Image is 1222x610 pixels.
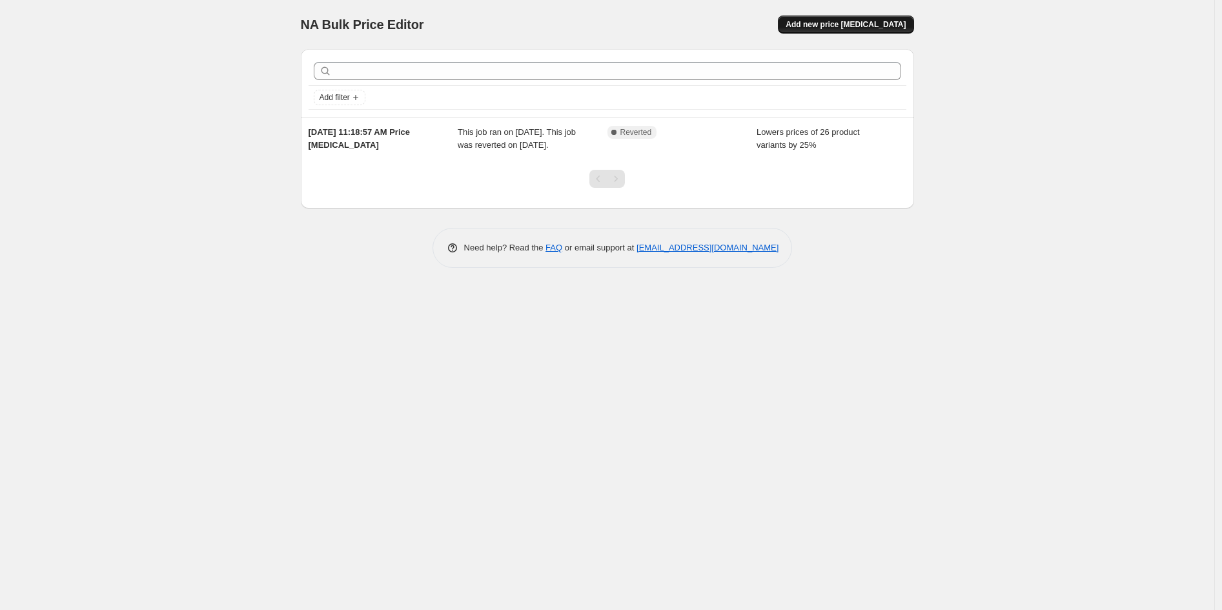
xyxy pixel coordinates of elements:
nav: Pagination [589,170,625,188]
span: [DATE] 11:18:57 AM Price [MEDICAL_DATA] [309,127,411,150]
a: [EMAIL_ADDRESS][DOMAIN_NAME] [636,243,779,252]
button: Add new price [MEDICAL_DATA] [778,15,913,34]
span: NA Bulk Price Editor [301,17,424,32]
span: Lowers prices of 26 product variants by 25% [757,127,860,150]
a: FAQ [545,243,562,252]
span: Add new price [MEDICAL_DATA] [786,19,906,30]
button: Add filter [314,90,365,105]
span: Reverted [620,127,652,137]
span: Add filter [320,92,350,103]
span: Need help? Read the [464,243,546,252]
span: This job ran on [DATE]. This job was reverted on [DATE]. [458,127,576,150]
span: or email support at [562,243,636,252]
